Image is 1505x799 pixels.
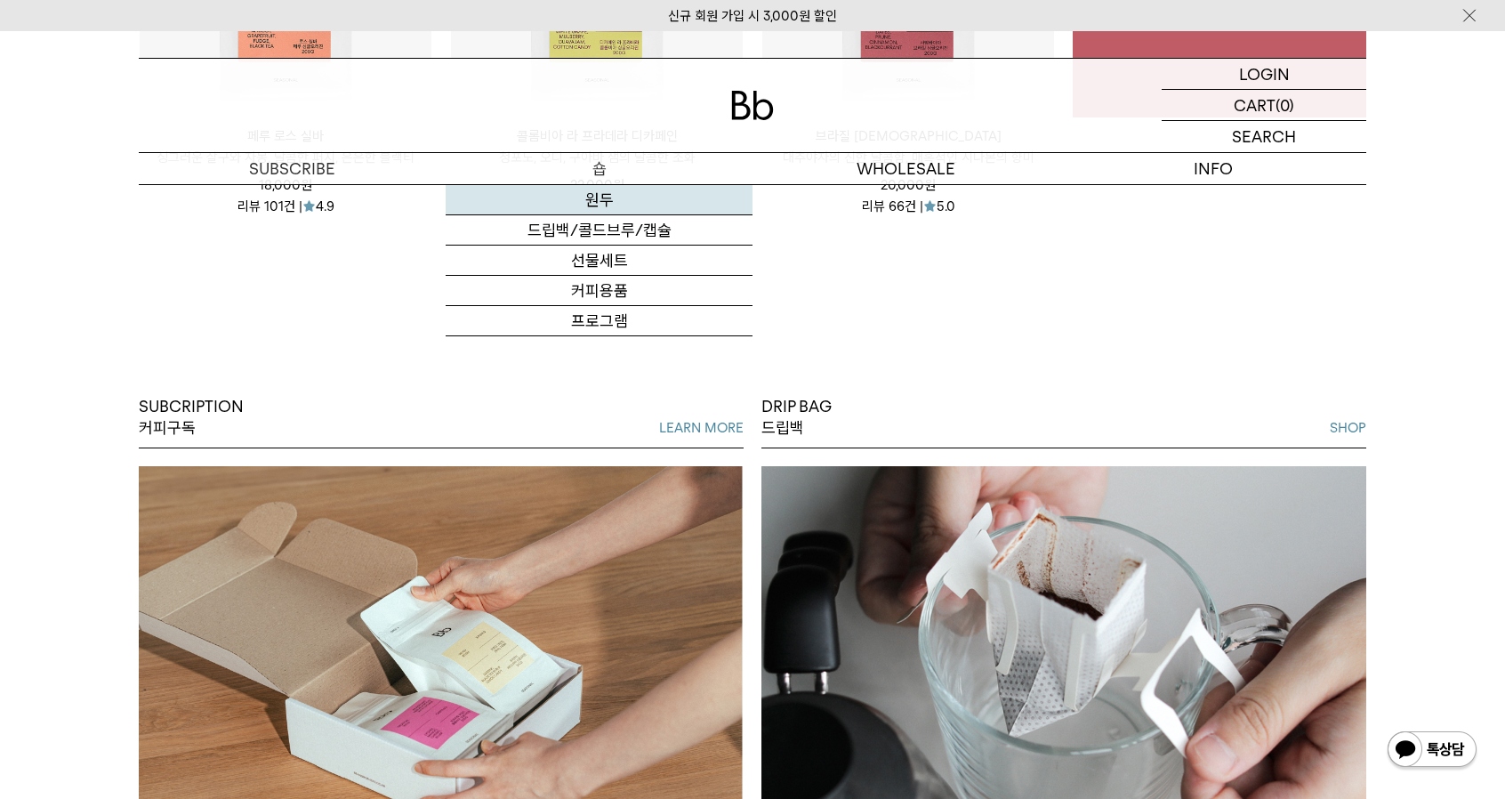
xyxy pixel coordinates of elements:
[1059,153,1366,184] p: INFO
[139,153,446,184] a: SUBSCRIBE
[761,396,832,440] p: DRIP BAG 드립백
[752,153,1059,184] p: WHOLESALE
[301,177,312,193] span: 원
[659,417,744,439] a: LEARN MORE
[446,306,752,336] a: 프로그램
[1162,59,1366,90] a: LOGIN
[1276,90,1294,120] p: (0)
[1232,121,1296,152] p: SEARCH
[731,91,774,120] img: 로고
[139,396,244,440] p: SUBCRIPTION 커피구독
[446,185,752,215] a: 원두
[259,177,312,193] span: 18,000
[1234,90,1276,120] p: CART
[446,246,752,276] a: 선물세트
[668,8,837,24] a: 신규 회원 가입 시 3,000원 할인
[1239,59,1290,89] p: LOGIN
[862,196,955,214] div: 리뷰 66건 | 5.0
[1386,730,1478,772] img: 카카오톡 채널 1:1 채팅 버튼
[446,276,752,306] a: 커피용품
[924,177,936,193] span: 원
[881,177,936,193] span: 20,000
[1330,417,1366,439] a: SHOP
[1162,90,1366,121] a: CART (0)
[237,196,334,214] div: 리뷰 101건 | 4.9
[446,215,752,246] a: 드립백/콜드브루/캡슐
[446,153,752,184] a: 숍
